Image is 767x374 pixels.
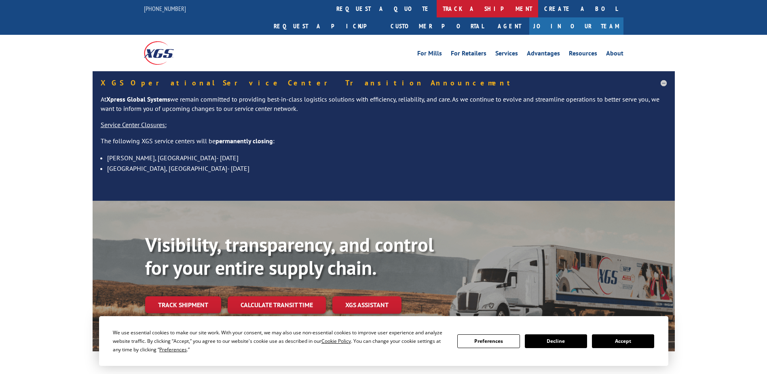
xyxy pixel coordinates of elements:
[321,338,351,344] span: Cookie Policy
[495,50,518,59] a: Services
[144,4,186,13] a: [PHONE_NUMBER]
[606,50,623,59] a: About
[99,316,668,366] div: Cookie Consent Prompt
[113,328,448,354] div: We use essential cookies to make our site work. With your consent, we may also use non-essential ...
[101,136,667,153] p: The following XGS service centers will be :
[268,17,385,35] a: Request a pickup
[145,232,434,280] b: Visibility, transparency, and control for your entire supply chain.
[228,296,326,314] a: Calculate transit time
[332,296,401,314] a: XGS ASSISTANT
[525,334,587,348] button: Decline
[451,50,486,59] a: For Retailers
[490,17,529,35] a: Agent
[101,121,167,129] u: Service Center Closures:
[457,334,520,348] button: Preferences
[145,296,221,313] a: Track shipment
[417,50,442,59] a: For Mills
[592,334,654,348] button: Accept
[527,50,560,59] a: Advantages
[385,17,490,35] a: Customer Portal
[569,50,597,59] a: Resources
[106,95,170,103] strong: Xpress Global Systems
[216,137,273,145] strong: permanently closing
[101,79,667,87] h5: XGS Operational Service Center Transition Announcement
[529,17,623,35] a: Join Our Team
[159,346,187,353] span: Preferences
[101,95,667,121] p: At we remain committed to providing best-in-class logistics solutions with efficiency, reliabilit...
[107,153,667,163] li: [PERSON_NAME], [GEOGRAPHIC_DATA]- [DATE]
[107,163,667,174] li: [GEOGRAPHIC_DATA], [GEOGRAPHIC_DATA]- [DATE]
